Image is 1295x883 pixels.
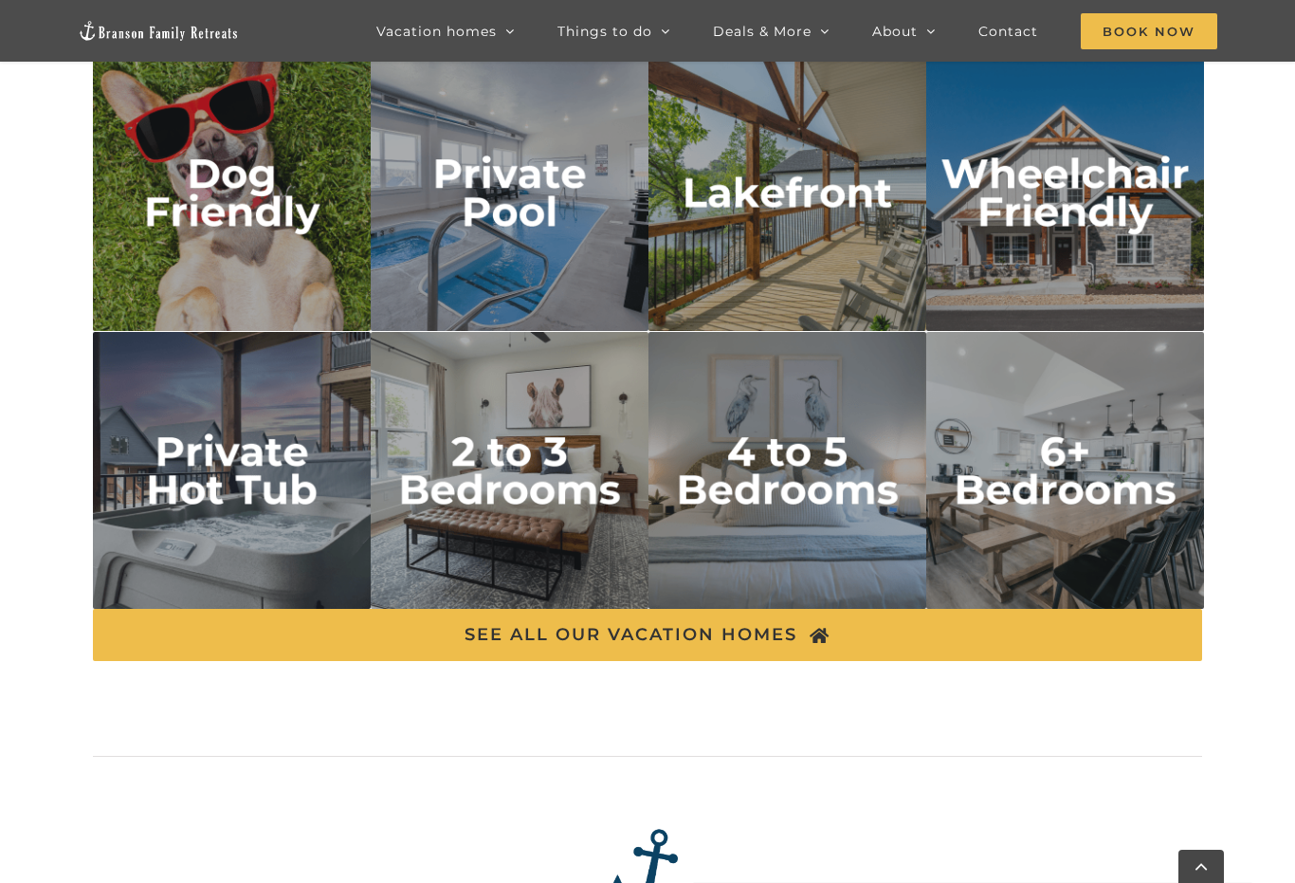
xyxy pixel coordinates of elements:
[926,58,1204,83] a: Wheelchair Friendly
[978,25,1038,38] span: Contact
[93,58,371,83] a: dog friendly
[371,54,648,332] img: private pool
[926,336,1204,360] a: 6 plus bedrooms
[371,332,648,610] img: 2 to 3 bedrooms
[648,54,926,332] img: lakefront
[1081,13,1217,49] span: Book Now
[648,332,926,610] img: 4 to 5 bedrooms
[926,54,1204,332] img: Wheelchair Friendly
[371,58,648,83] a: private pool
[465,625,797,645] span: SEE ALL OUR VACATION HOMES
[93,609,1202,661] a: SEE ALL OUR VACATION HOMES
[713,25,812,38] span: Deals & More
[93,332,371,610] img: private hot tub
[371,336,648,360] a: 2 to 3 bedrooms
[376,25,497,38] span: Vacation homes
[648,58,926,83] a: lakefront
[872,25,918,38] span: About
[78,20,239,42] img: Branson Family Retreats Logo
[926,332,1204,610] img: 6 plus bedrooms
[93,336,371,360] a: private hot tub
[557,25,652,38] span: Things to do
[648,336,926,360] a: 4 to 5 bedrooms
[93,54,371,332] img: dog friendly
